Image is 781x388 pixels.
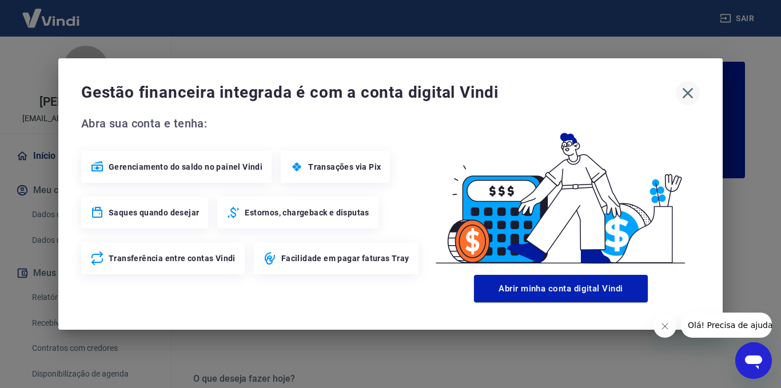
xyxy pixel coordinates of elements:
iframe: Fechar mensagem [654,315,676,338]
span: Olá! Precisa de ajuda? [7,8,96,17]
span: Facilidade em pagar faturas Tray [281,253,409,264]
span: Estornos, chargeback e disputas [245,207,369,218]
span: Gerenciamento do saldo no painel Vindi [109,161,262,173]
iframe: Botão para abrir a janela de mensagens [735,342,772,379]
img: Good Billing [422,114,700,270]
iframe: Mensagem da empresa [681,313,772,338]
span: Saques quando desejar [109,207,199,218]
span: Transações via Pix [308,161,381,173]
span: Abra sua conta e tenha: [81,114,422,133]
span: Gestão financeira integrada é com a conta digital Vindi [81,81,676,104]
span: Transferência entre contas Vindi [109,253,236,264]
button: Abrir minha conta digital Vindi [474,275,648,302]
